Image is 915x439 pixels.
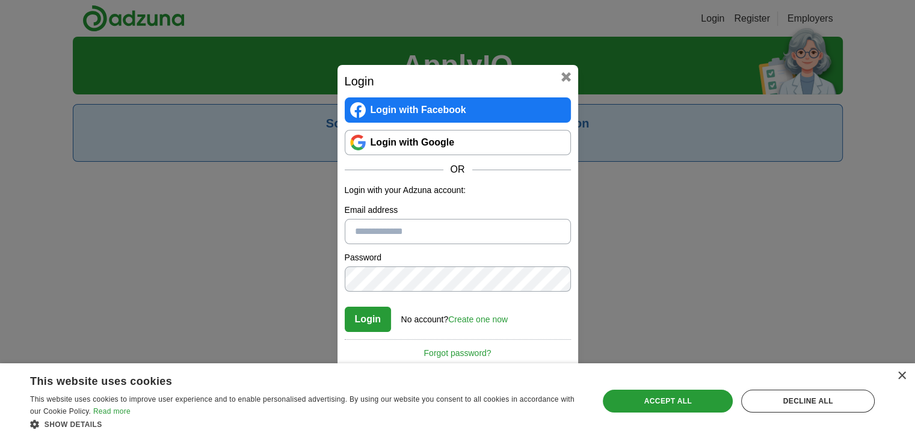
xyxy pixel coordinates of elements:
[443,162,472,177] span: OR
[603,390,733,413] div: Accept all
[345,184,571,197] p: Login with your Adzuna account:
[345,339,571,360] a: Forgot password?
[345,72,571,90] h2: Login
[897,372,906,381] div: Close
[401,306,508,326] div: No account?
[345,204,571,216] label: Email address
[345,307,392,332] button: Login
[741,390,875,413] div: Decline all
[345,97,571,123] a: Login with Facebook
[30,370,552,388] div: This website uses cookies
[93,407,131,416] a: Read more, opens a new window
[448,315,508,324] a: Create one now
[30,418,582,430] div: Show details
[30,395,575,416] span: This website uses cookies to improve user experience and to enable personalised advertising. By u...
[45,420,102,429] span: Show details
[345,130,571,155] a: Login with Google
[345,251,571,264] label: Password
